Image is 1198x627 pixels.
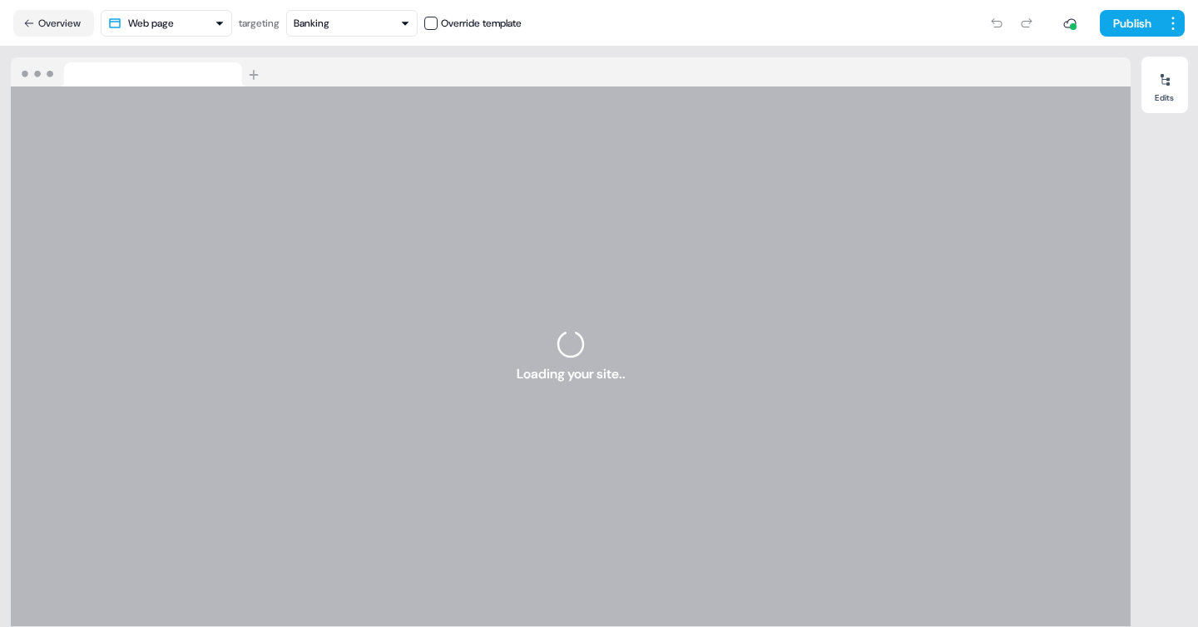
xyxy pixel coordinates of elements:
div: Override template [441,15,522,32]
button: Overview [13,10,94,37]
span: Loading your site.. [517,364,626,384]
button: Banking [286,10,418,37]
button: Edits [1141,67,1188,103]
div: targeting [239,15,280,32]
img: Browser topbar [11,57,266,87]
div: Web page [128,15,174,32]
div: Banking [294,15,329,32]
button: Publish [1100,10,1161,37]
